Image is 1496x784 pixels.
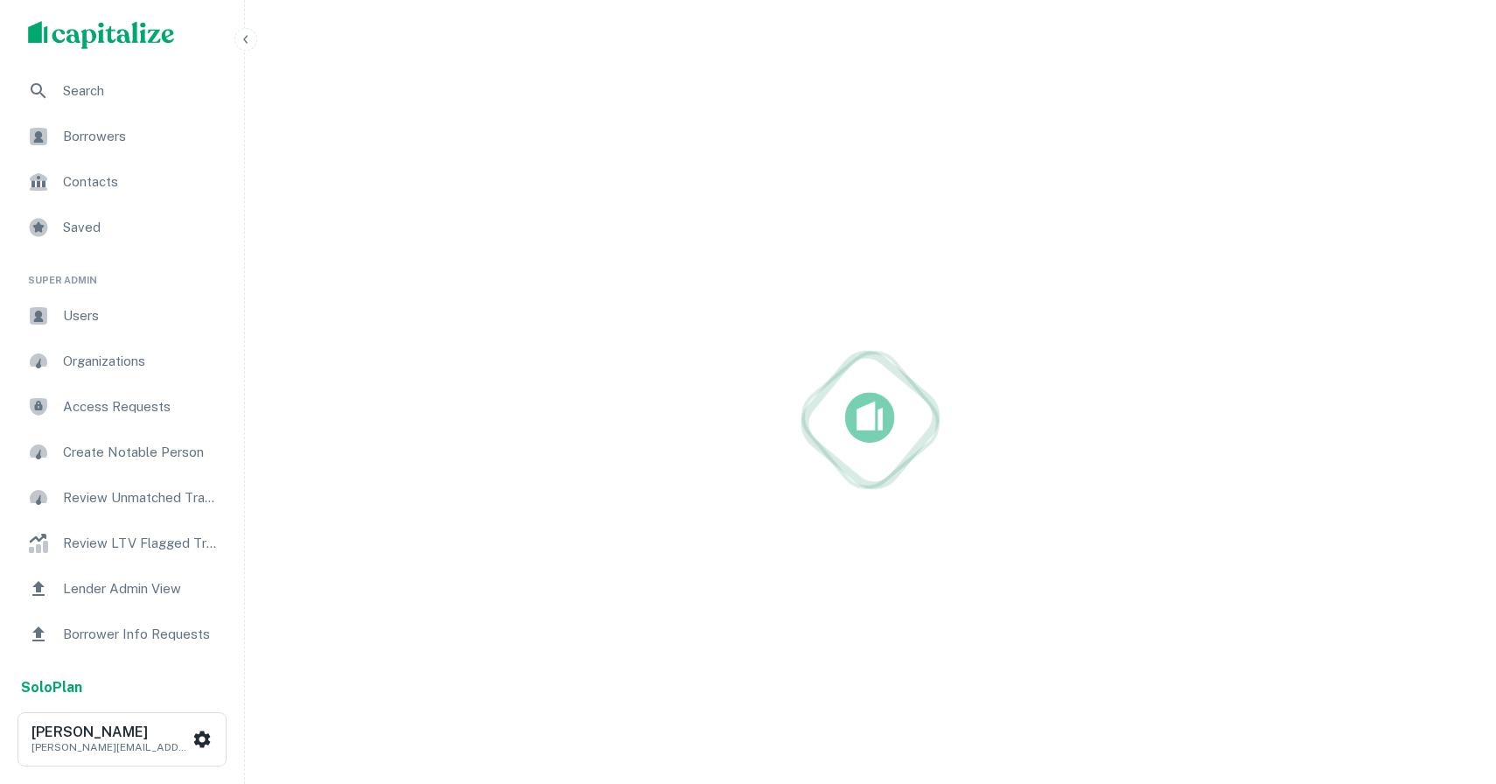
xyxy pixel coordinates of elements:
[14,568,230,610] a: Lender Admin View
[63,171,220,192] span: Contacts
[63,533,220,554] span: Review LTV Flagged Transactions
[17,712,227,766] button: [PERSON_NAME][PERSON_NAME][EMAIL_ADDRESS][PERSON_NAME][DOMAIN_NAME]
[14,206,230,248] a: Saved
[63,442,220,463] span: Create Notable Person
[63,624,220,645] span: Borrower Info Requests
[14,613,230,655] a: Borrower Info Requests
[14,295,230,337] a: Users
[14,115,230,157] a: Borrowers
[63,126,220,147] span: Borrowers
[31,725,189,739] h6: [PERSON_NAME]
[14,522,230,564] a: Review LTV Flagged Transactions
[1409,644,1496,728] iframe: Chat Widget
[14,70,230,112] a: Search
[31,739,189,755] p: [PERSON_NAME][EMAIL_ADDRESS][PERSON_NAME][DOMAIN_NAME]
[14,659,230,701] a: Borrowers
[63,578,220,599] span: Lender Admin View
[63,396,220,417] span: Access Requests
[63,80,220,101] span: Search
[63,351,220,372] span: Organizations
[14,161,230,203] a: Contacts
[63,305,220,326] span: Users
[28,21,175,49] img: capitalize-logo.png
[63,217,220,238] span: Saved
[14,340,230,382] a: Organizations
[14,252,230,295] li: Super Admin
[63,487,220,508] span: Review Unmatched Transactions
[14,386,230,428] a: Access Requests
[21,677,82,698] a: SoloPlan
[21,679,82,696] strong: Solo Plan
[14,477,230,519] a: Review Unmatched Transactions
[14,431,230,473] a: Create Notable Person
